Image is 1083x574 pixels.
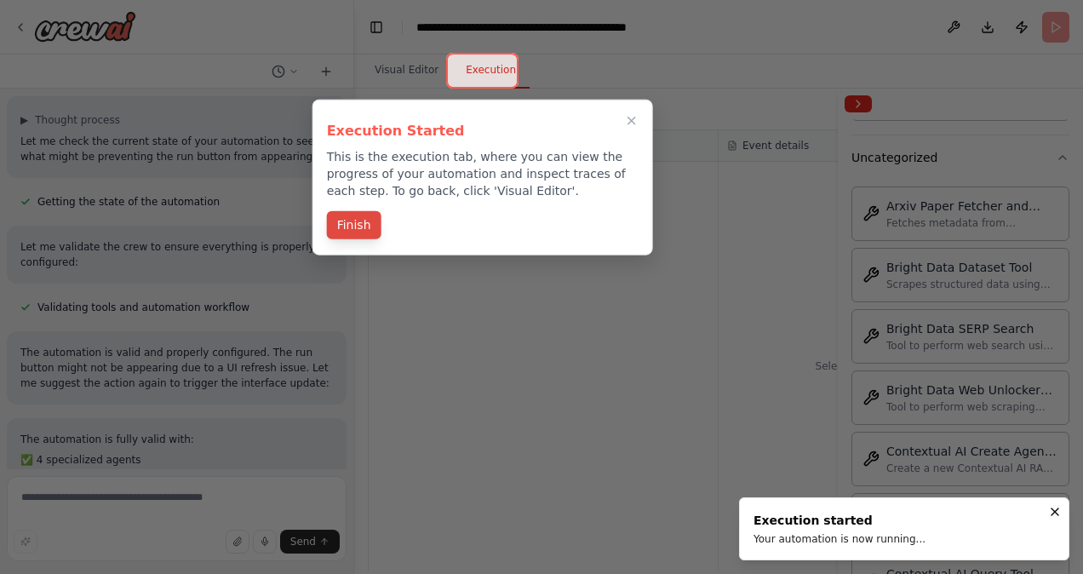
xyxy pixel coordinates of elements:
p: This is the execution tab, where you can view the progress of your automation and inspect traces ... [327,148,639,199]
button: Close walkthrough [622,111,642,131]
div: Execution started [754,512,925,529]
button: Hide left sidebar [364,15,388,39]
button: Finish [327,211,381,239]
div: Your automation is now running... [754,532,925,546]
h3: Execution Started [327,121,639,141]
